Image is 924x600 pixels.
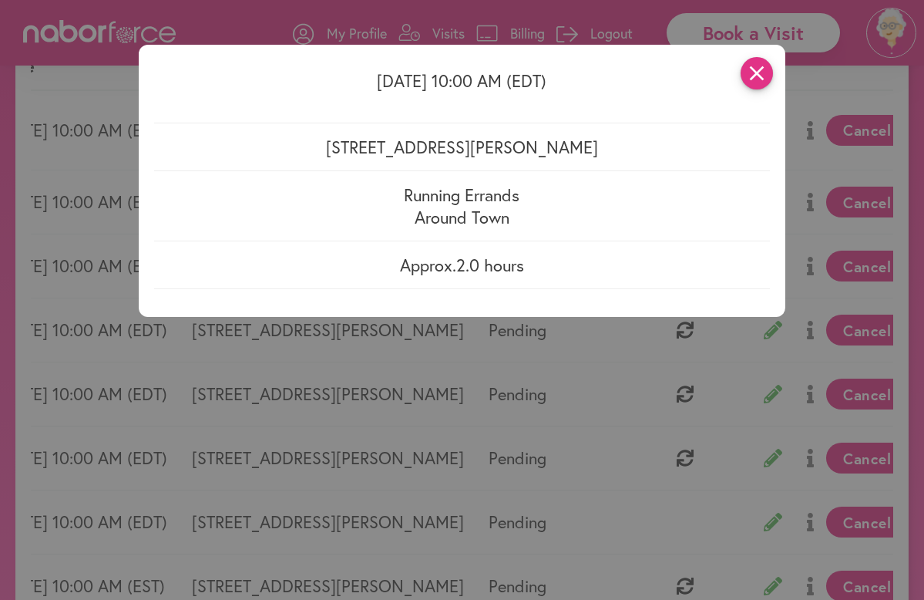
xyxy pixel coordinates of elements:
span: [DATE] 10:00 AM (EDT) [377,69,546,92]
p: [STREET_ADDRESS][PERSON_NAME] [154,136,770,158]
p: Running Errands [154,184,770,206]
i: close [741,57,773,89]
p: Approx. 2.0 hours [154,254,770,276]
p: Around Town [154,206,770,228]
